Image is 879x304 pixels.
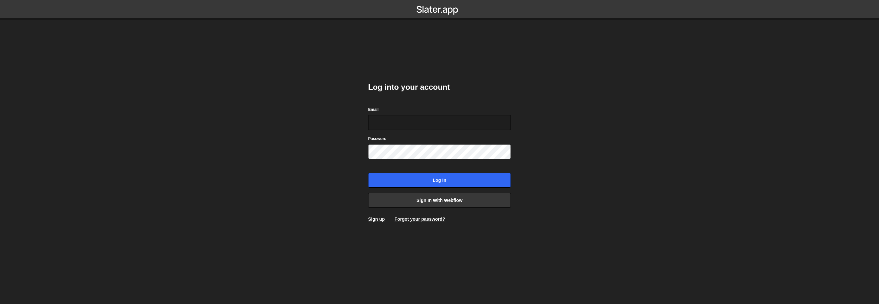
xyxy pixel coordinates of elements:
[368,135,387,142] label: Password
[394,216,445,222] a: Forgot your password?
[368,216,385,222] a: Sign up
[368,193,511,208] a: Sign in with Webflow
[368,173,511,188] input: Log in
[368,106,379,113] label: Email
[368,82,511,92] h2: Log into your account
